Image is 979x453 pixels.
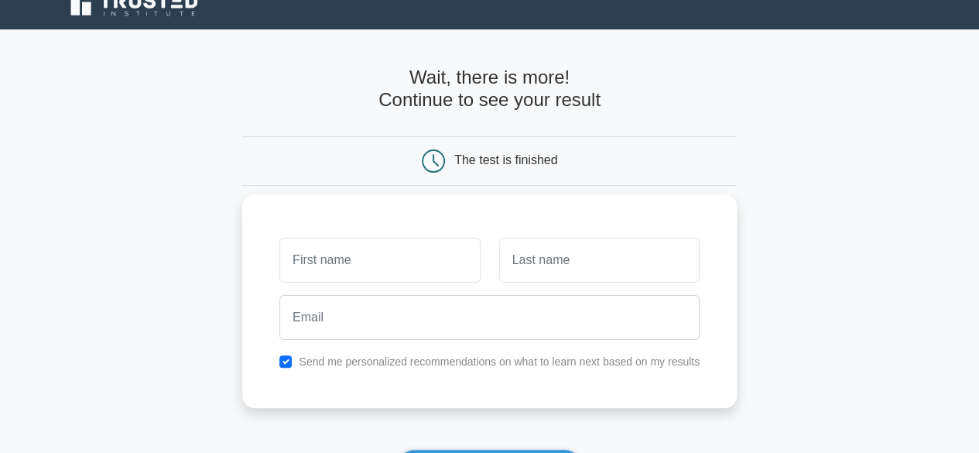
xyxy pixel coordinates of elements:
label: Send me personalized recommendations on what to learn next based on my results [299,355,700,368]
input: Last name [499,238,700,283]
input: First name [279,238,480,283]
input: Email [279,295,700,340]
h4: Wait, there is more! Continue to see your result [242,67,737,112]
div: The test is finished [454,153,557,166]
